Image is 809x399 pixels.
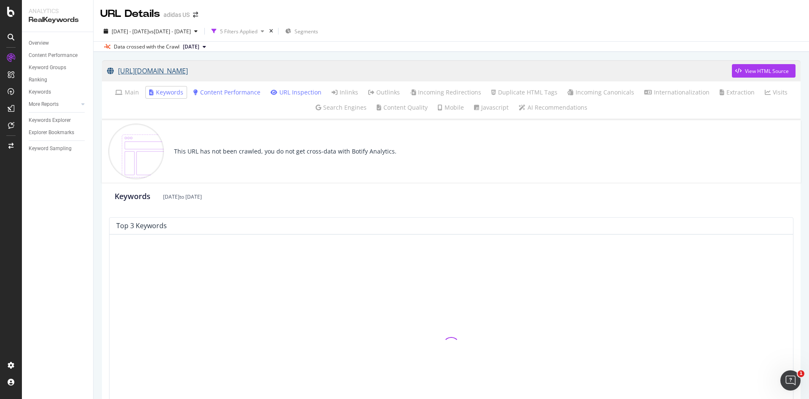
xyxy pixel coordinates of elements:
div: RealKeywords [29,15,86,25]
div: Keywords [29,88,51,97]
span: [DATE] - [DATE] [112,28,149,35]
div: top 3 keywords [116,221,167,230]
a: Main [115,88,139,97]
a: Incoming Redirections [410,88,481,97]
a: Keywords Explorer [29,116,87,125]
a: Inlinks [332,88,358,97]
a: Content Performance [29,51,87,60]
a: More Reports [29,100,79,109]
a: URL Inspection [271,88,321,97]
a: AI Recommendations [519,103,587,112]
a: Incoming Canonicals [568,88,634,97]
a: Visits [765,88,788,97]
a: Search Engines [316,103,367,112]
span: vs [DATE] - [DATE] [149,28,191,35]
div: Ranking [29,75,47,84]
a: Overview [29,39,87,48]
a: Keywords [149,88,183,97]
a: Internationalization [644,88,710,97]
button: Segments [282,24,321,38]
button: 5 Filters Applied [208,24,268,38]
div: Explorer Bookmarks [29,128,74,137]
span: Segments [295,28,318,35]
div: Keywords [115,191,150,202]
div: Data crossed with the Crawl [114,43,179,51]
div: times [268,27,275,35]
div: Overview [29,39,49,48]
a: Ranking [29,75,87,84]
span: 2025 Sep. 16th [183,43,199,51]
a: [URL][DOMAIN_NAME] [107,60,732,81]
div: arrow-right-arrow-left [193,12,198,18]
div: This URL has not been crawled, you do not get cross-data with Botify Analytics. [164,124,396,179]
a: Keyword Groups [29,63,87,72]
a: Outlinks [368,88,400,97]
div: [DATE] to [DATE] [163,193,202,200]
div: Analytics [29,7,86,15]
div: Keyword Groups [29,63,66,72]
a: Duplicate HTML Tags [491,88,557,97]
div: Content Performance [29,51,78,60]
div: View HTML Source [745,67,789,75]
div: 5 Filters Applied [220,28,257,35]
img: PtumuEMS.png [108,124,164,179]
span: 1 [798,370,804,377]
button: [DATE] [179,42,209,52]
div: More Reports [29,100,59,109]
a: Extraction [720,88,755,97]
button: [DATE] - [DATE]vs[DATE] - [DATE] [100,24,201,38]
a: Explorer Bookmarks [29,128,87,137]
a: Keyword Sampling [29,144,87,153]
a: Content Performance [193,88,260,97]
a: Keywords [29,88,87,97]
a: Mobile [438,103,464,112]
iframe: Intercom live chat [780,370,801,391]
div: adidas US [163,11,190,19]
div: Keywords Explorer [29,116,71,125]
a: Content Quality [377,103,428,112]
div: URL Details [100,7,160,21]
a: Javascript [474,103,509,112]
div: Keyword Sampling [29,144,72,153]
button: View HTML Source [732,64,796,78]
